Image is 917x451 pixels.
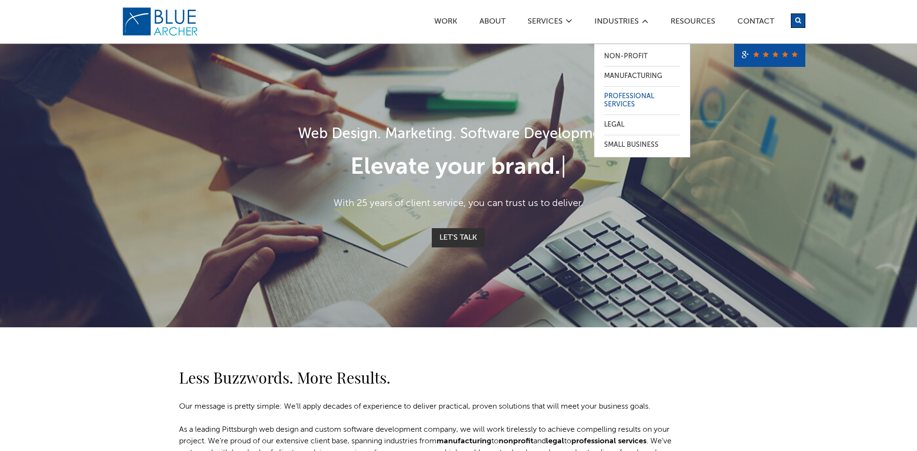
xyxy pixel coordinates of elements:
[604,115,680,135] a: Legal
[571,438,646,445] a: professional services
[527,18,563,28] a: SERVICES
[180,124,738,145] h1: Web Design. Marketing. Software Development.
[737,18,775,28] a: Contact
[432,228,485,247] a: Let's Talk
[594,18,639,28] a: Industries
[604,66,680,86] a: Manufacturing
[546,438,564,445] a: legal
[122,7,199,37] img: Blue Archer Logo
[604,135,680,155] a: Small Business
[499,438,533,445] a: nonprofit
[670,18,716,28] a: Resources
[350,156,560,179] span: Elevate your brand.
[180,196,738,211] p: With 25 years of client service, you can trust us to deliver.
[479,18,506,28] a: ABOUT
[604,47,680,66] a: Non-Profit
[434,18,458,28] a: Work
[179,401,680,412] p: Our message is pretty simple: We’ll apply decades of experience to deliver practical, proven solu...
[179,366,680,389] h2: Less Buzzwords. More Results.
[560,156,567,179] span: |
[437,438,491,445] a: manufacturing
[604,87,680,115] a: Professional Services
